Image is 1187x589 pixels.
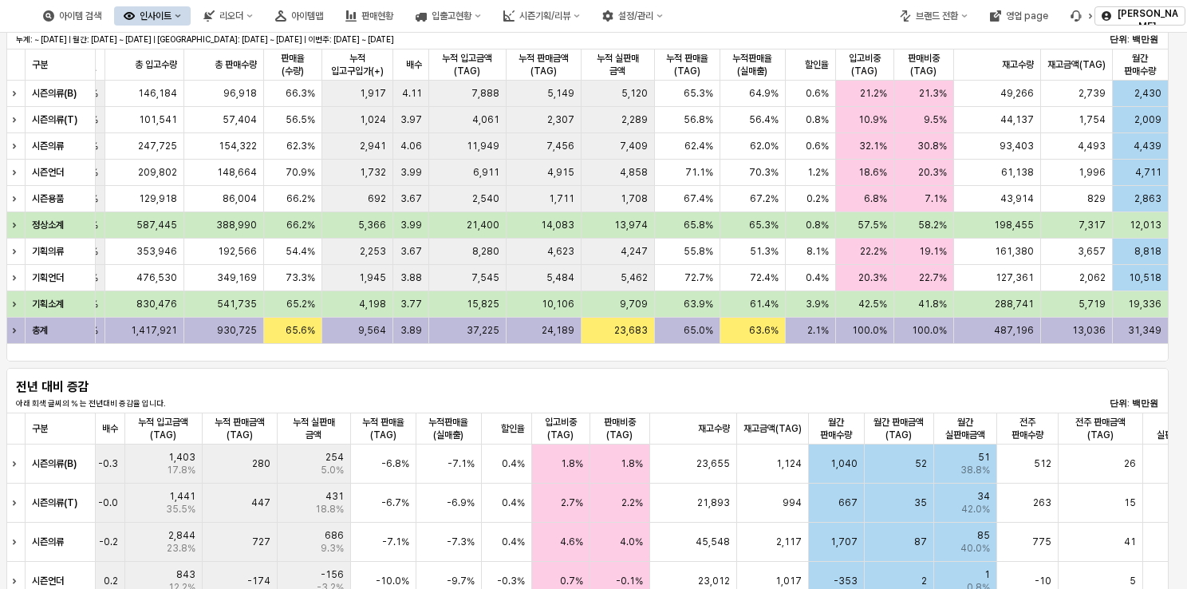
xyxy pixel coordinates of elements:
[542,324,574,337] span: 24,189
[6,318,27,343] div: Expand row
[286,271,315,284] span: 73.3%
[1079,166,1106,179] span: 1,996
[360,166,386,179] span: 1,732
[136,298,177,310] span: 830,476
[684,192,713,205] span: 67.4%
[996,271,1035,284] span: 127,361
[830,457,858,470] span: 1,040
[805,58,829,71] span: 할인율
[167,464,195,476] span: 17.8%
[816,416,858,441] span: 월간 판매수량
[996,298,1035,310] span: 288,741
[400,192,422,205] span: 3.67
[920,245,948,258] span: 19.1%
[98,496,118,509] span: -0.0
[400,298,422,310] span: 3.77
[960,464,990,476] span: 38.8%
[472,245,499,258] span: 8,280
[1065,416,1136,441] span: 전주 판매금액(TAG)
[620,166,648,179] span: 4,858
[620,140,648,152] span: 7,409
[961,503,990,516] span: 42.0%
[618,10,653,22] div: 설정/관리
[749,219,779,231] span: 65.3%
[806,245,829,258] span: 8.1%
[1130,219,1161,231] span: 12,013
[727,52,779,77] span: 누적판매율(실매출)
[138,140,177,152] span: 247,725
[223,113,257,126] span: 57,404
[502,457,525,470] span: 0.4%
[807,324,829,337] span: 2.1%
[561,496,583,509] span: 2.7%
[684,324,713,337] span: 65.0%
[919,219,948,231] span: 58.2%
[547,113,574,126] span: 2,307
[1006,10,1048,22] div: 영업 page
[1134,192,1161,205] span: 2,863
[286,113,315,126] span: 56.5%
[1063,397,1158,410] p: 단위: 백만원
[6,523,27,561] div: Expand row
[621,113,648,126] span: 2,289
[806,140,829,152] span: 0.6%
[561,457,583,470] span: 1.8%
[329,52,386,77] span: 누적 입고구입가(+)
[860,245,887,258] span: 22.2%
[357,416,409,441] span: 누적 판매율(TAG)
[99,536,118,548] span: -0.2
[166,503,195,516] span: 35.5%
[1002,166,1035,179] span: 61,138
[216,219,257,231] span: 388,990
[139,192,177,205] span: 129,918
[621,245,648,258] span: 4,247
[223,192,257,205] span: 86,004
[194,6,262,26] div: 리오더
[918,140,948,152] span: 30.8%
[980,6,1058,26] button: 영업 page
[168,451,195,464] span: 1,403
[6,212,27,238] div: Expand row
[400,271,422,284] span: 3.88
[6,239,27,264] div: Expand row
[6,160,27,185] div: Expand row
[1073,324,1106,337] span: 13,036
[406,58,422,71] span: 배수
[448,457,475,470] span: -7.1%
[996,245,1035,258] span: 161,380
[6,265,27,291] div: Expand row
[858,219,887,231] span: 57.5%
[32,458,77,469] strong: 시즌의류(B)
[32,422,48,435] span: 구분
[360,245,386,258] span: 2,253
[1134,113,1161,126] span: 2,009
[541,219,574,231] span: 14,083
[217,324,257,337] span: 930,725
[860,87,887,100] span: 21.2%
[1124,457,1136,470] span: 26
[1079,113,1106,126] span: 1,754
[471,87,499,100] span: 7,888
[925,113,948,126] span: 9.5%
[1079,87,1106,100] span: 2,739
[1116,7,1178,33] p: [PERSON_NAME]
[217,298,257,310] span: 541,735
[32,58,48,71] span: 구분
[381,457,409,470] span: -6.8%
[32,298,64,310] strong: 기획소계
[1000,140,1035,152] span: 93,403
[1079,245,1106,258] span: 3,657
[325,451,344,464] span: 254
[336,6,403,26] button: 판매현황
[538,416,583,441] span: 입고비중(TAG)
[1120,52,1161,77] span: 월간 판매수량
[467,324,499,337] span: 37,225
[132,416,195,441] span: 누적 입고금액(TAG)
[270,52,315,77] span: 판매율(수량)
[513,52,574,77] span: 누적 판매금액(TAG)
[286,298,315,310] span: 65.2%
[806,298,829,310] span: 3.9%
[685,166,713,179] span: 71.1%
[542,298,574,310] span: 10,106
[223,87,257,100] span: 96,918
